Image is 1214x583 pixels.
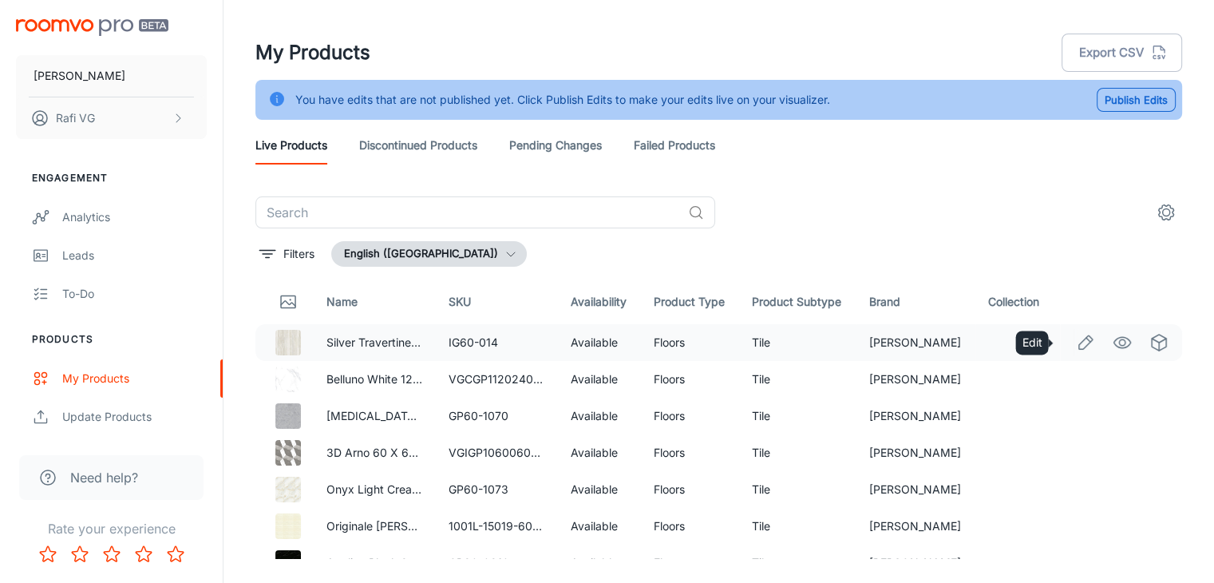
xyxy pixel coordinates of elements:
[96,538,128,570] button: Rate 3 star
[255,126,327,165] a: Live Products
[331,241,527,267] button: English ([GEOGRAPHIC_DATA])
[62,370,207,387] div: My Products
[326,409,613,422] a: [MEDICAL_DATA] Grigio 60 X 60 cm - Glazed Polished
[1072,329,1099,356] a: Edit
[856,471,976,508] td: [PERSON_NAME]
[739,545,856,581] td: Tile
[739,471,856,508] td: Tile
[739,324,856,361] td: Tile
[856,434,976,471] td: [PERSON_NAME]
[436,508,558,545] td: 1001L-15019-6060
[255,38,370,67] h1: My Products
[16,55,207,97] button: [PERSON_NAME]
[509,126,602,165] a: Pending Changes
[739,361,856,398] td: Tile
[62,408,207,426] div: Update Products
[641,361,739,398] td: Floors
[160,538,192,570] button: Rate 5 star
[856,508,976,545] td: [PERSON_NAME]
[1109,329,1136,356] a: See in Visualizer
[558,434,641,471] td: Available
[856,545,976,581] td: [PERSON_NAME]
[436,280,558,324] th: SKU
[558,545,641,581] td: Available
[739,398,856,434] td: Tile
[16,97,207,139] button: Rafi VG
[62,208,207,226] div: Analytics
[436,361,558,398] td: VGCGP1120240FS-0005Belluno White 120 x 240 cm - Glazed Polished
[62,285,207,303] div: To-do
[739,434,856,471] td: Tile
[359,126,477,165] a: Discontinued Products
[16,19,168,36] img: Roomvo PRO Beta
[128,538,160,570] button: Rate 4 star
[641,471,739,508] td: Floors
[34,67,125,85] p: [PERSON_NAME]
[558,471,641,508] td: Available
[558,398,641,434] td: Available
[326,556,558,569] a: Apolion Black 80 X 80 cm - Glazed Polished
[641,545,739,581] td: Floors
[1150,196,1182,228] button: settings
[641,398,739,434] td: Floors
[739,508,856,545] td: Tile
[326,446,530,459] a: 3D Arno 60 X 60 cm - Glazed Polished
[641,324,739,361] td: Floors
[436,434,558,471] td: VGIGP1060060FS-0018
[283,245,314,263] p: Filters
[326,519,609,533] a: Originale [PERSON_NAME] 60 X 60 [PERSON_NAME]
[641,434,739,471] td: Floors
[62,247,207,264] div: Leads
[32,538,64,570] button: Rate 1 star
[64,538,96,570] button: Rate 2 star
[558,324,641,361] td: Available
[641,280,739,324] th: Product Type
[558,508,641,545] td: Available
[634,126,715,165] a: Failed Products
[436,324,558,361] td: IG60-014
[56,109,95,127] p: Rafi VG
[436,545,558,581] td: GP80-0810
[436,471,558,508] td: GP60-1073
[255,196,682,228] input: Search
[314,280,436,324] th: Name
[1062,34,1182,72] button: Export CSV
[1145,329,1172,356] a: See in Virtual Samples
[1097,88,1176,112] button: Publish Edits
[255,241,318,267] button: filter
[641,508,739,545] td: Floors
[856,280,976,324] th: Brand
[558,361,641,398] td: Available
[436,398,558,434] td: GP60-1070
[856,361,976,398] td: [PERSON_NAME]
[975,280,1060,324] th: Collection
[13,519,210,538] p: Rate your experience
[326,372,570,386] a: Belluno White 120 X 240 cm - Glazed Polished
[326,482,582,496] a: Onyx Light Cream 60 X 60 cm - Glazed Polished
[70,468,138,487] span: Need help?
[856,398,976,434] td: [PERSON_NAME]
[558,280,641,324] th: Availability
[295,85,830,115] div: You have edits that are not published yet. Click Publish Edits to make your edits live on your vi...
[279,292,298,311] svg: Thumbnail
[856,324,976,361] td: [PERSON_NAME]
[326,335,571,349] a: Silver Travertine 60 X 60 cm - Glazed Polished
[739,280,856,324] th: Product Subtype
